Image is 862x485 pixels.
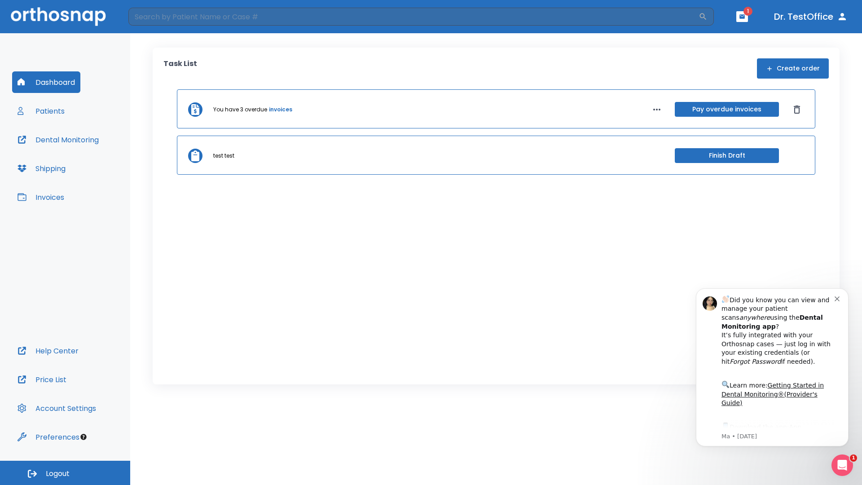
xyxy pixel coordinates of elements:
[790,102,804,117] button: Dismiss
[12,369,72,390] button: Price List
[757,58,829,79] button: Create order
[39,149,119,165] a: App Store
[12,397,101,419] button: Account Settings
[213,152,234,160] p: test test
[128,8,699,26] input: Search by Patient Name or Case #
[682,275,862,461] iframe: Intercom notifications message
[850,454,857,462] span: 1
[743,7,752,16] span: 1
[269,106,292,114] a: invoices
[11,7,106,26] img: Orthosnap
[39,146,152,192] div: Download the app: | ​ Let us know if you need help getting started!
[12,340,84,362] button: Help Center
[675,102,779,117] button: Pay overdue invoices
[39,158,152,166] p: Message from Ma, sent 2w ago
[675,148,779,163] button: Finish Draft
[770,9,851,25] button: Dr. TestOffice
[12,426,85,448] button: Preferences
[213,106,267,114] p: You have 3 overdue
[831,454,853,476] iframe: Intercom live chat
[12,186,70,208] button: Invoices
[79,433,88,441] div: Tooltip anchor
[46,469,70,479] span: Logout
[12,71,80,93] button: Dashboard
[163,58,197,79] p: Task List
[12,100,70,122] button: Patients
[12,158,71,179] button: Shipping
[12,129,104,150] button: Dental Monitoring
[152,19,159,26] button: Dismiss notification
